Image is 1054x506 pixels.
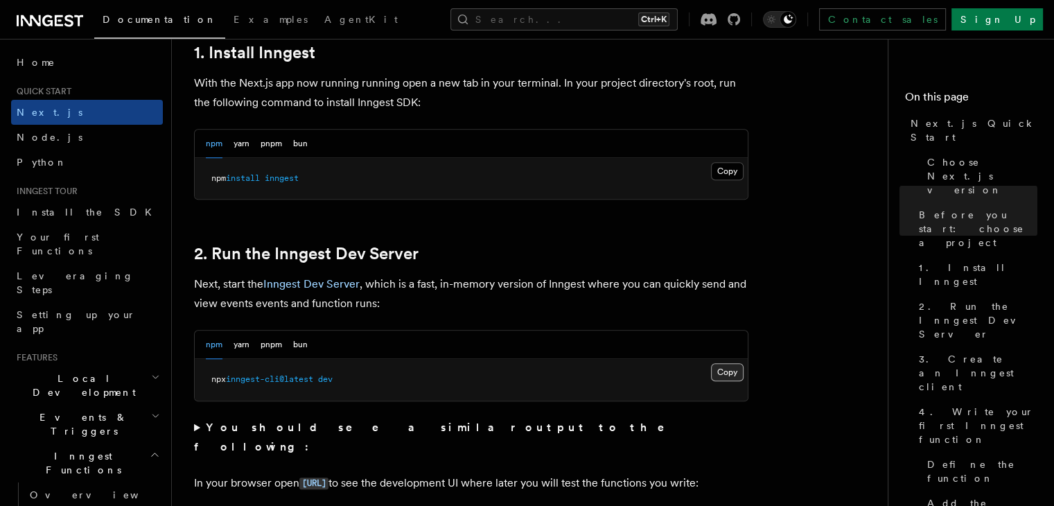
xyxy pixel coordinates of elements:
[299,476,328,489] a: [URL]
[11,263,163,302] a: Leveraging Steps
[17,55,55,69] span: Home
[927,155,1037,197] span: Choose Next.js version
[11,50,163,75] a: Home
[763,11,796,28] button: Toggle dark mode
[299,478,328,489] code: [URL]
[17,157,67,168] span: Python
[11,86,71,97] span: Quick start
[11,366,163,405] button: Local Development
[11,405,163,444] button: Events & Triggers
[293,130,308,158] button: bun
[226,173,260,183] span: install
[194,418,748,457] summary: You should see a similar output to the following:
[922,150,1037,202] a: Choose Next.js version
[194,244,419,263] a: 2. Run the Inngest Dev Server
[226,374,313,384] span: inngest-cli@latest
[913,202,1037,255] a: Before you start: choose a project
[919,405,1037,446] span: 4. Write your first Inngest function
[711,363,744,381] button: Copy
[905,111,1037,150] a: Next.js Quick Start
[194,274,748,313] p: Next, start the , which is a fast, in-memory version of Inngest where you can quickly send and vi...
[450,8,678,30] button: Search...Ctrl+K
[911,116,1037,144] span: Next.js Quick Start
[293,331,308,359] button: bun
[194,43,315,62] a: 1. Install Inngest
[11,186,78,197] span: Inngest tour
[11,150,163,175] a: Python
[913,255,1037,294] a: 1. Install Inngest
[194,73,748,112] p: With the Next.js app now running running open a new tab in your terminal. In your project directo...
[638,12,669,26] kbd: Ctrl+K
[211,374,226,384] span: npx
[265,173,299,183] span: inngest
[261,331,282,359] button: pnpm
[17,132,82,143] span: Node.js
[913,399,1037,452] a: 4. Write your first Inngest function
[11,372,151,399] span: Local Development
[103,14,217,25] span: Documentation
[11,449,150,477] span: Inngest Functions
[263,277,360,290] a: Inngest Dev Server
[919,208,1037,250] span: Before you start: choose a project
[206,331,222,359] button: npm
[819,8,946,30] a: Contact sales
[922,452,1037,491] a: Define the function
[17,309,136,334] span: Setting up your app
[234,130,249,158] button: yarn
[11,302,163,341] a: Setting up your app
[234,14,308,25] span: Examples
[17,107,82,118] span: Next.js
[194,473,748,494] p: In your browser open to see the development UI where later you will test the functions you write:
[11,100,163,125] a: Next.js
[927,457,1037,485] span: Define the function
[905,89,1037,111] h4: On this page
[318,374,333,384] span: dev
[11,200,163,225] a: Install the SDK
[17,232,99,256] span: Your first Functions
[11,352,58,363] span: Features
[11,225,163,263] a: Your first Functions
[94,4,225,39] a: Documentation
[11,125,163,150] a: Node.js
[11,410,151,438] span: Events & Triggers
[17,270,134,295] span: Leveraging Steps
[211,173,226,183] span: npm
[261,130,282,158] button: pnpm
[711,162,744,180] button: Copy
[316,4,406,37] a: AgentKit
[11,444,163,482] button: Inngest Functions
[206,130,222,158] button: npm
[919,261,1037,288] span: 1. Install Inngest
[919,352,1037,394] span: 3. Create an Inngest client
[234,331,249,359] button: yarn
[30,489,173,500] span: Overview
[17,207,160,218] span: Install the SDK
[324,14,398,25] span: AgentKit
[913,347,1037,399] a: 3. Create an Inngest client
[913,294,1037,347] a: 2. Run the Inngest Dev Server
[951,8,1043,30] a: Sign Up
[225,4,316,37] a: Examples
[919,299,1037,341] span: 2. Run the Inngest Dev Server
[194,421,684,453] strong: You should see a similar output to the following:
